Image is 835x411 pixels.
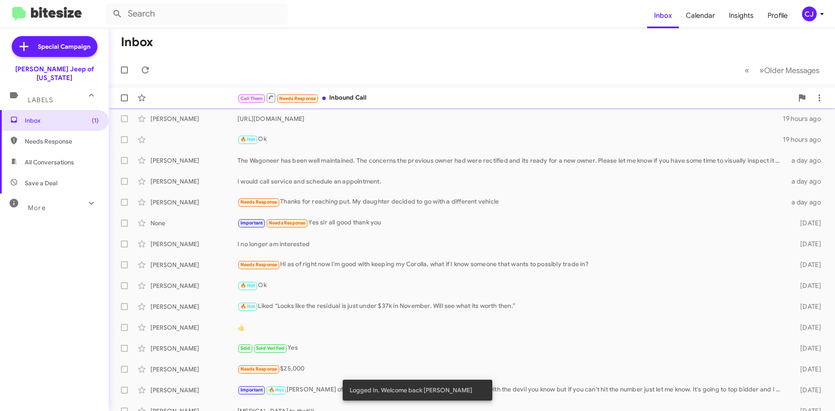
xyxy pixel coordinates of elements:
[150,386,237,394] div: [PERSON_NAME]
[28,204,46,212] span: More
[786,156,828,165] div: a day ago
[786,323,828,332] div: [DATE]
[722,3,761,28] a: Insights
[237,240,786,248] div: I no longer am interested
[237,114,783,123] div: [URL][DOMAIN_NAME]
[795,7,825,21] button: CJ
[150,261,237,269] div: [PERSON_NAME]
[786,302,828,311] div: [DATE]
[786,281,828,290] div: [DATE]
[786,219,828,227] div: [DATE]
[786,386,828,394] div: [DATE]
[786,344,828,353] div: [DATE]
[150,365,237,374] div: [PERSON_NAME]
[240,387,263,393] span: Important
[240,137,255,142] span: 🔥 Hot
[12,36,97,57] a: Special Campaign
[237,323,786,332] div: 👍
[759,65,764,76] span: »
[150,302,237,311] div: [PERSON_NAME]
[802,7,817,21] div: CJ
[256,345,285,351] span: Sold Verified
[237,177,786,186] div: I would call service and schedule an appointment.
[279,96,316,101] span: Needs Response
[350,386,472,394] span: Logged In. Welcome back [PERSON_NAME]
[25,137,99,146] span: Needs Response
[240,345,250,351] span: Sold
[647,3,679,28] a: Inbox
[237,281,786,291] div: Ok
[679,3,722,28] a: Calendar
[150,344,237,353] div: [PERSON_NAME]
[786,261,828,269] div: [DATE]
[240,96,263,101] span: Call Them
[269,220,306,226] span: Needs Response
[237,156,786,165] div: The Wagoneer has been well maintained. The concerns the previous owner had were rectified and its...
[121,35,153,49] h1: Inbox
[786,198,828,207] div: a day ago
[150,114,237,123] div: [PERSON_NAME]
[25,116,99,125] span: Inbox
[237,92,793,103] div: Inbound Call
[150,323,237,332] div: [PERSON_NAME]
[237,385,786,395] div: [PERSON_NAME] offered $18k but you guys are local so I figured deal with the devil you know but i...
[237,134,783,144] div: Ok
[783,135,828,144] div: 19 hours ago
[786,365,828,374] div: [DATE]
[754,61,825,79] button: Next
[25,179,57,187] span: Save a Deal
[240,262,277,267] span: Needs Response
[237,218,786,228] div: Yes sir all good thank you
[150,240,237,248] div: [PERSON_NAME]
[105,3,288,24] input: Search
[237,301,786,311] div: Liked “Looks like the residual is just under $37k in November. Will see what its worth then.”
[92,116,99,125] span: (1)
[28,96,53,104] span: Labels
[150,281,237,290] div: [PERSON_NAME]
[237,364,786,374] div: $25,000
[150,177,237,186] div: [PERSON_NAME]
[740,61,825,79] nav: Page navigation example
[150,219,237,227] div: None
[269,387,284,393] span: 🔥 Hot
[240,220,263,226] span: Important
[240,199,277,205] span: Needs Response
[786,177,828,186] div: a day ago
[786,240,828,248] div: [DATE]
[150,198,237,207] div: [PERSON_NAME]
[237,343,786,353] div: Yes
[240,283,255,288] span: 🔥 Hot
[38,42,90,51] span: Special Campaign
[761,3,795,28] a: Profile
[237,260,786,270] div: Hi as of right now I'm good with keeping my Corolla, what if I know someone that wants to possibl...
[237,197,786,207] div: Thanks for reaching put. My daughter decided to go with a different vehicle
[739,61,755,79] button: Previous
[25,158,74,167] span: All Conversations
[240,366,277,372] span: Needs Response
[745,65,749,76] span: «
[150,156,237,165] div: [PERSON_NAME]
[240,304,255,309] span: 🔥 Hot
[783,114,828,123] div: 19 hours ago
[764,66,819,75] span: Older Messages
